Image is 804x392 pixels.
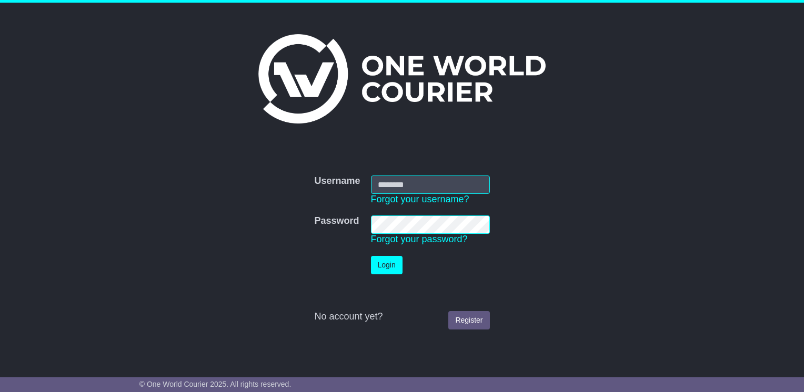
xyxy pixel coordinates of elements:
[371,234,468,244] a: Forgot your password?
[314,215,359,227] label: Password
[258,34,546,123] img: One World
[371,256,403,274] button: Login
[371,194,469,204] a: Forgot your username?
[448,311,489,329] a: Register
[314,311,489,323] div: No account yet?
[314,176,360,187] label: Username
[139,380,292,388] span: © One World Courier 2025. All rights reserved.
